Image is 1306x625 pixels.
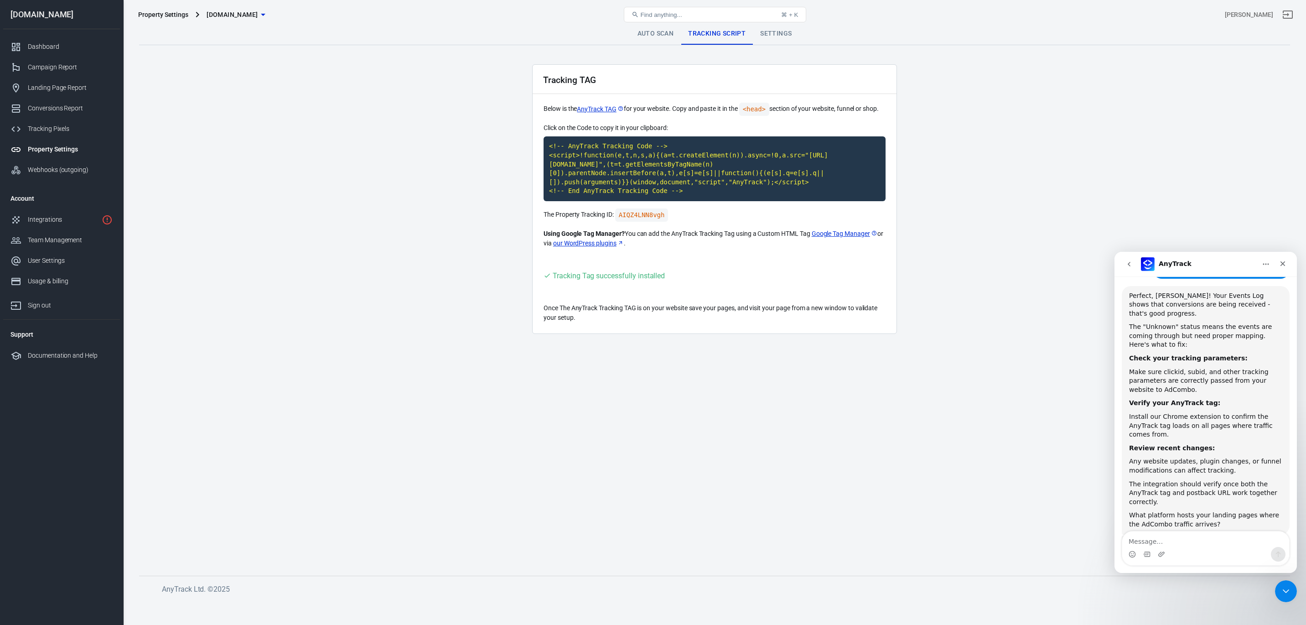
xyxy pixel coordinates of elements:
[3,160,120,180] a: Webhooks (outgoing)
[3,36,120,57] a: Dashboard
[544,303,886,323] p: Once The AnyTrack Tracking TAG is on your website save your pages, and visit your page from a new...
[28,165,113,175] div: Webhooks (outgoing)
[28,256,113,266] div: User Settings
[553,239,624,248] a: our WordPress plugins
[28,351,113,360] div: Documentation and Help
[544,270,665,281] div: Visit your website to trigger the Tracking Tag and validate your setup.
[681,23,753,45] a: Tracking Script
[543,75,596,85] h2: Tracking TAG
[3,230,120,250] a: Team Management
[544,123,886,133] p: Click on the Code to copy it in your clipboard:
[3,250,120,271] a: User Settings
[1277,4,1299,26] a: Sign out
[3,187,120,209] li: Account
[577,104,623,114] a: AnyTrack TAG
[3,323,120,345] li: Support
[624,7,806,22] button: Find anything...⌘ + K
[203,6,269,23] button: [DOMAIN_NAME]
[544,103,886,116] p: Below is the for your website. Copy and paste it in the section of your website, funnel or shop.
[3,78,120,98] a: Landing Page Report
[207,9,258,21] span: protsotsil.shop
[812,229,877,239] a: Google Tag Manager
[1114,252,1297,573] iframe: Intercom live chat
[28,42,113,52] div: Dashboard
[1225,10,1273,20] div: Account id: 8mMXLX3l
[28,301,113,310] div: Sign out
[138,10,188,19] div: Property Settings
[544,136,886,201] code: Click to copy
[28,104,113,113] div: Conversions Report
[3,57,120,78] a: Campaign Report
[28,276,113,286] div: Usage & billing
[3,271,120,292] a: Usage & billing
[3,10,120,19] div: [DOMAIN_NAME]
[28,145,113,154] div: Property Settings
[162,583,846,595] h6: AnyTrack Ltd. © 2025
[1275,580,1297,602] iframe: Intercom live chat
[641,11,682,18] span: Find anything...
[102,214,113,225] svg: 1 networks not verified yet
[3,119,120,139] a: Tracking Pixels
[3,98,120,119] a: Conversions Report
[3,139,120,160] a: Property Settings
[3,209,120,230] a: Integrations
[3,292,120,316] a: Sign out
[28,83,113,93] div: Landing Page Report
[781,11,798,18] div: ⌘ + K
[739,103,769,116] code: <head>
[544,230,625,237] strong: Using Google Tag Manager?
[553,270,665,281] div: Tracking Tag successfully installed
[630,23,681,45] a: Auto Scan
[544,229,886,248] p: You can add the AnyTrack Tracking Tag using a Custom HTML Tag or via .
[544,208,886,222] p: The Property Tracking ID:
[28,124,113,134] div: Tracking Pixels
[28,62,113,72] div: Campaign Report
[28,235,113,245] div: Team Management
[28,215,98,224] div: Integrations
[753,23,799,45] a: Settings
[615,208,669,222] code: Click to copy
